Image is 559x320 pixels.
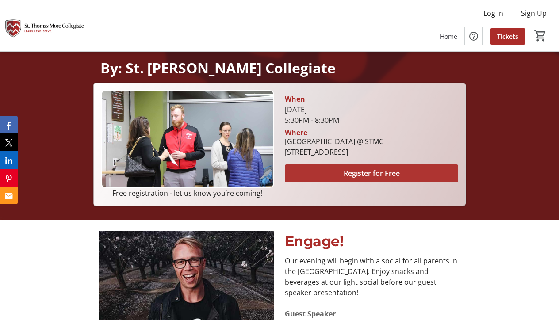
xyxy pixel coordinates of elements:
[285,129,307,136] div: Where
[285,94,305,104] div: When
[433,28,464,45] a: Home
[100,60,459,76] p: By: St. [PERSON_NAME] Collegiate
[285,309,336,319] strong: Guest Speaker
[476,6,510,20] button: Log In
[465,27,482,45] button: Help
[483,8,503,19] span: Log In
[285,164,458,182] button: Register for Free
[344,168,400,179] span: Register for Free
[5,4,84,48] img: St. Thomas More Collegiate #2's Logo
[514,6,554,20] button: Sign Up
[101,188,274,198] p: Free registration - let us know you’re coming!
[490,28,525,45] a: Tickets
[521,8,547,19] span: Sign Up
[285,136,383,147] div: [GEOGRAPHIC_DATA] @ STMC
[101,90,274,188] img: Campaign CTA Media Photo
[497,32,518,41] span: Tickets
[285,255,460,298] p: Our evening will begin with a social for all parents in the [GEOGRAPHIC_DATA]. Enjoy snacks and b...
[532,28,548,44] button: Cart
[285,231,460,252] p: Engage!
[440,32,457,41] span: Home
[285,147,383,157] div: [STREET_ADDRESS]
[285,104,458,126] div: [DATE] 5:30PM - 8:30PM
